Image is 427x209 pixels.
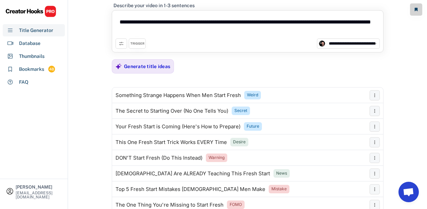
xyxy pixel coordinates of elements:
[19,53,45,60] div: Thumbnails
[5,5,56,17] img: CHPRO%20Logo.svg
[19,79,29,86] div: FAQ
[130,42,144,46] div: TRIGGER
[115,124,241,129] div: Your Fresh Start is Coming (Here's How to Prepare)
[115,93,241,98] div: Something Strange Happens When Men Start Fresh
[19,40,40,47] div: Database
[115,202,224,208] div: The One Thing You're Missing to Start Fresh
[113,2,195,9] div: Describe your video in 1-3 sentences
[16,191,62,199] div: [EMAIL_ADDRESS][DOMAIN_NAME]
[19,66,44,73] div: Bookmarks
[233,139,246,145] div: Desire
[48,66,55,72] div: 48
[19,27,53,34] div: Title Generator
[234,108,247,114] div: Secret
[319,41,325,47] img: channels4_profile.jpg
[398,182,419,202] a: Open chat
[115,140,227,145] div: This One Fresh Start Trick Works EVERY Time
[271,186,287,192] div: Mistake
[247,92,258,98] div: Weird
[247,124,259,129] div: Future
[115,187,265,192] div: Top 5 Fresh Start Mistakes [DEMOGRAPHIC_DATA] Men Make
[115,155,202,161] div: DON'T Start Fresh (Do This Instead)
[209,155,225,161] div: Warning
[16,185,62,189] div: [PERSON_NAME]
[115,108,228,114] div: The Secret to Starting Over (No One Tells You)
[230,202,242,208] div: FOMO
[124,63,170,69] div: Generate title ideas
[115,171,270,176] div: [DEMOGRAPHIC_DATA] Are ALREADY Teaching This Fresh Start
[276,171,287,176] div: News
